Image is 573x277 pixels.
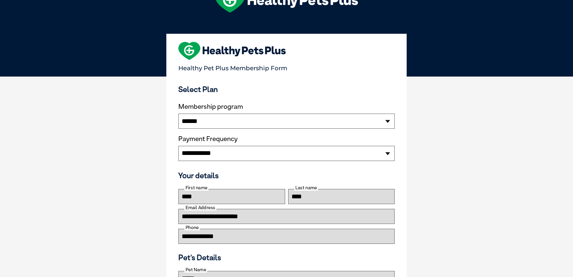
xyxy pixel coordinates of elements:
[184,185,208,190] label: First name
[178,135,238,143] label: Payment Frequency
[178,171,395,180] h3: Your details
[178,103,395,111] label: Membership program
[178,85,395,94] h3: Select Plan
[178,62,395,72] p: Healthy Pet Plus Membership Form
[184,225,200,230] label: Phone
[176,253,397,262] h3: Pet's Details
[178,42,286,60] img: heart-shape-hpp-logo-large.png
[294,185,318,190] label: Last name
[184,205,216,210] label: Email Address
